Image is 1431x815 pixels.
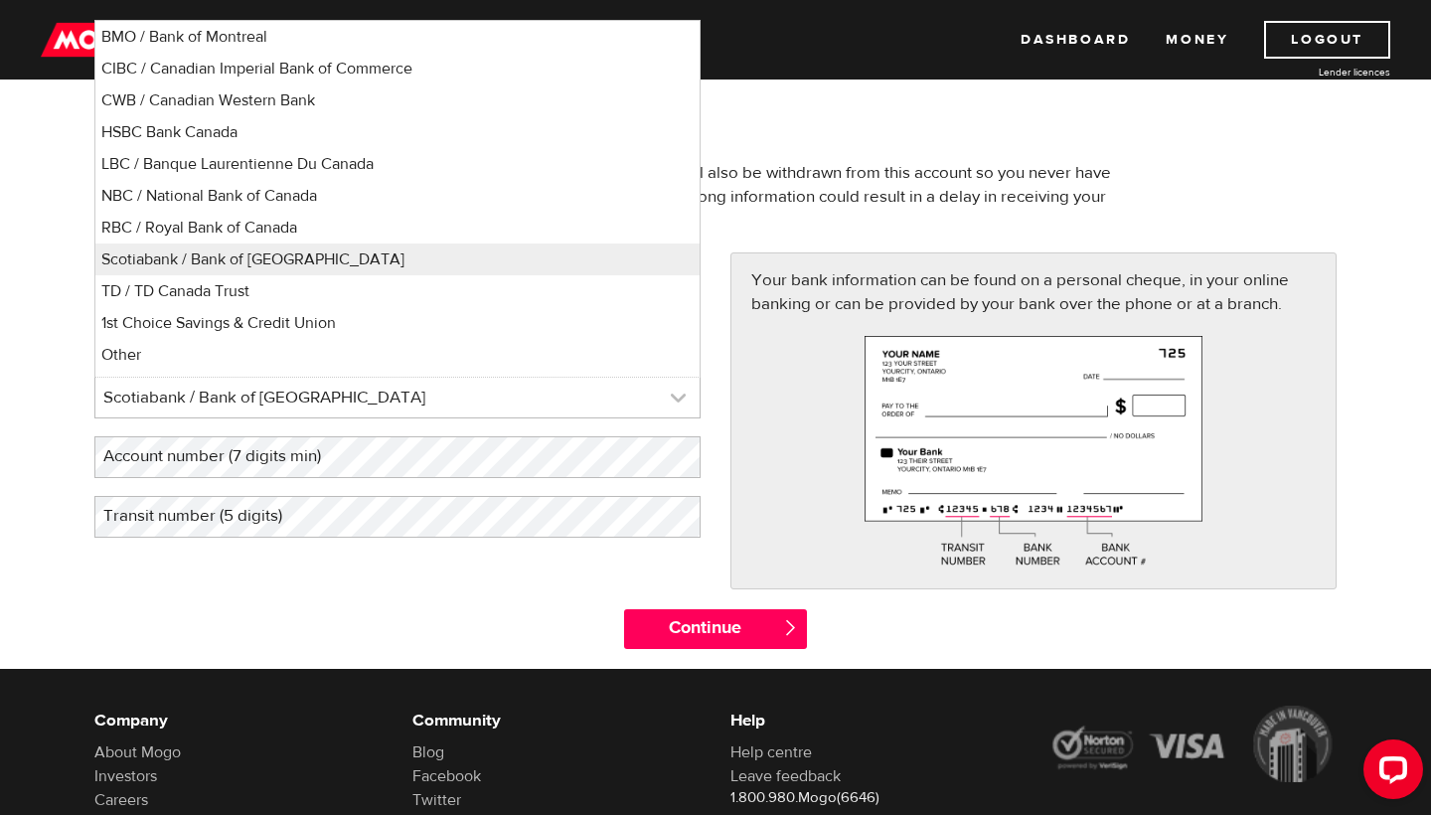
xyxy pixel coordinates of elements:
[94,790,148,810] a: Careers
[95,212,700,244] li: RBC / Royal Bank of Canada
[1048,706,1337,783] img: legal-icons-92a2ffecb4d32d839781d1b4e4802d7b.png
[730,742,812,762] a: Help centre
[624,609,806,649] input: Continue
[730,766,841,786] a: Leave feedback
[95,53,700,84] li: CIBC / Canadian Imperial Bank of Commerce
[95,244,700,275] li: Scotiabank / Bank of [GEOGRAPHIC_DATA]
[94,436,362,477] label: Account number (7 digits min)
[412,766,481,786] a: Facebook
[412,709,701,733] h6: Community
[95,339,700,371] li: Other
[412,742,444,762] a: Blog
[782,619,799,636] span: 
[751,268,1316,316] p: Your bank information can be found on a personal cheque, in your online banking or can be provide...
[95,371,700,403] li: Abn Amro Bank Nv
[95,180,700,212] li: NBC / National Bank of Canada
[412,790,461,810] a: Twitter
[94,709,383,733] h6: Company
[95,21,700,53] li: BMO / Bank of Montreal
[95,84,700,116] li: CWB / Canadian Western Bank
[1348,732,1431,815] iframe: LiveChat chat widget
[95,307,700,339] li: 1st Choice Savings & Credit Union
[94,496,323,537] label: Transit number (5 digits)
[1264,21,1390,59] a: Logout
[730,788,1019,808] p: 1.800.980.Mogo(6646)
[41,21,158,59] img: mogo_logo-11ee424be714fa7cbb0f0f49df9e16ec.png
[95,116,700,148] li: HSBC Bank Canada
[1021,21,1130,59] a: Dashboard
[95,275,700,307] li: TD / TD Canada Trust
[1166,21,1228,59] a: Money
[730,709,1019,733] h6: Help
[95,148,700,180] li: LBC / Banque Laurentienne Du Canada
[865,336,1203,568] img: paycheck-large-7c426558fe069eeec9f9d0ad74ba3ec2.png
[94,742,181,762] a: About Mogo
[94,101,1337,153] h1: Bank account information
[1241,65,1390,80] a: Lender licences
[94,766,157,786] a: Investors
